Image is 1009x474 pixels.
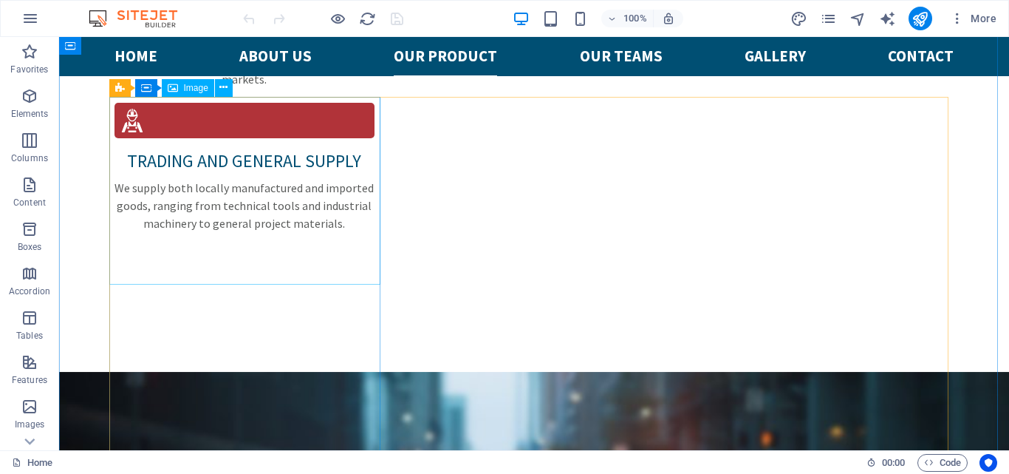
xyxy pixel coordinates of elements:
p: Features [12,374,47,386]
span: More [950,11,996,26]
p: Content [13,197,46,209]
i: On resize automatically adjust zoom level to fit chosen device. [662,12,675,25]
p: Elements [11,108,49,120]
button: reload [358,10,376,27]
h6: 100% [623,10,647,27]
p: Favorites [10,64,48,75]
button: navigator [849,10,867,27]
button: Click here to leave preview mode and continue editing [329,10,346,27]
img: Editor Logo [85,10,196,27]
i: Navigator [849,10,866,27]
p: Tables [16,330,43,342]
i: Reload page [359,10,376,27]
button: text_generator [879,10,897,27]
span: : [892,457,895,468]
i: Pages (Ctrl+Alt+S) [820,10,837,27]
button: publish [909,7,932,30]
span: Image [184,84,208,92]
button: Code [917,454,968,472]
a: Click to cancel selection. Double-click to open Pages [12,454,52,472]
p: Columns [11,152,48,164]
p: Accordion [9,285,50,297]
i: AI Writer [879,10,896,27]
button: design [790,10,808,27]
button: 100% [601,10,654,27]
span: Code [924,454,961,472]
h6: Session time [866,454,906,472]
p: Boxes [18,241,42,253]
button: Usercentrics [979,454,997,472]
i: Design (Ctrl+Alt+Y) [790,10,807,27]
p: Images [15,419,45,430]
button: pages [820,10,838,27]
span: 00 00 [882,454,905,472]
button: More [944,7,1002,30]
i: Publish [911,10,928,27]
